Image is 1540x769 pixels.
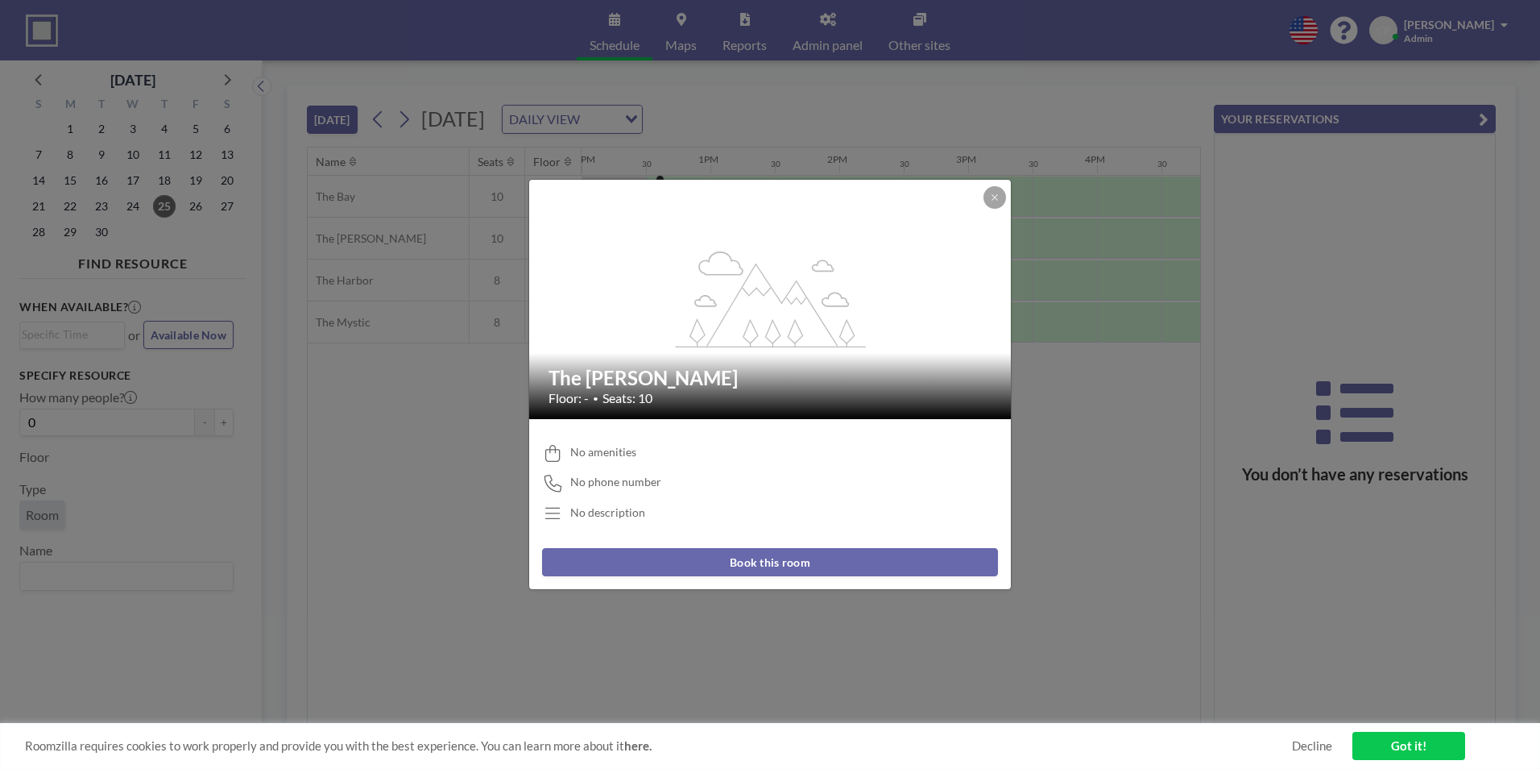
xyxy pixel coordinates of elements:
[1352,732,1465,760] a: Got it!
[25,738,1292,754] span: Roomzilla requires cookies to work properly and provide you with the best experience. You can lea...
[570,505,645,520] div: No description
[624,738,652,753] a: here.
[549,390,589,406] span: Floor: -
[542,548,998,576] button: Book this room
[570,445,636,459] span: No amenities
[602,390,652,406] span: Seats: 10
[1292,738,1332,754] a: Decline
[676,250,866,347] g: flex-grow: 1.2;
[593,393,598,405] span: •
[549,366,993,390] h2: The [PERSON_NAME]
[570,475,661,489] span: No phone number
